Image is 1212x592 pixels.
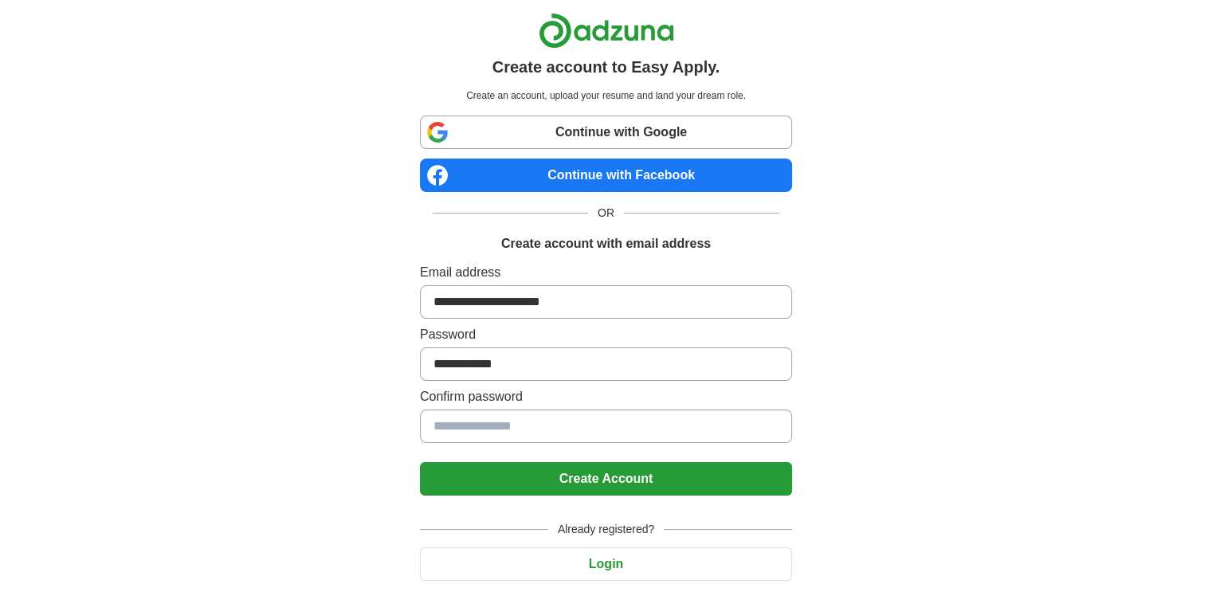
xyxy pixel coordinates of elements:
span: Already registered? [548,521,664,538]
a: Continue with Facebook [420,159,792,192]
p: Create an account, upload your resume and land your dream role. [423,88,789,103]
label: Email address [420,263,792,282]
a: Login [420,557,792,570]
label: Password [420,325,792,344]
a: Continue with Google [420,116,792,149]
button: Create Account [420,462,792,496]
button: Login [420,547,792,581]
label: Confirm password [420,387,792,406]
img: Adzuna logo [539,13,674,49]
span: OR [588,205,624,222]
h1: Create account with email address [501,234,711,253]
h1: Create account to Easy Apply. [492,55,720,79]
